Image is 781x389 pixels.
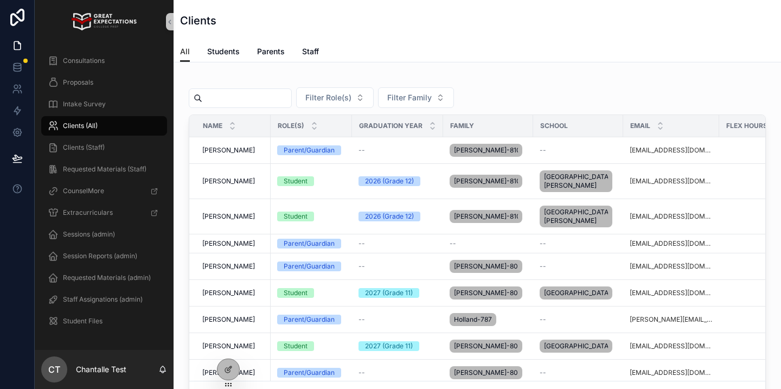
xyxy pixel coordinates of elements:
[365,176,414,186] div: 2026 (Grade 12)
[630,146,713,155] a: [EMAIL_ADDRESS][DOMAIN_NAME]
[41,246,167,266] a: Session Reports (admin)
[284,262,335,271] div: Parent/Guardian
[630,289,713,297] a: [EMAIL_ADDRESS][DOMAIN_NAME]
[359,239,437,248] a: --
[277,262,345,271] a: Parent/Guardian
[41,268,167,288] a: Requested Materials (admin)
[359,341,437,351] a: 2027 (Grade 11)
[48,363,60,376] span: CT
[207,46,240,57] span: Students
[359,146,437,155] a: --
[41,116,167,136] a: Clients (All)
[284,145,335,155] div: Parent/Guardian
[359,368,437,377] a: --
[35,43,174,345] div: scrollable content
[41,138,167,157] a: Clients (Staff)
[359,288,437,298] a: 2027 (Grade 11)
[202,262,264,271] a: [PERSON_NAME]
[277,315,345,324] a: Parent/Guardian
[63,252,137,260] span: Session Reports (admin)
[540,284,617,302] a: [GEOGRAPHIC_DATA]
[365,288,413,298] div: 2027 (Grade 11)
[41,94,167,114] a: Intake Survey
[630,368,713,377] a: [EMAIL_ADDRESS][DOMAIN_NAME]
[450,258,527,275] a: [PERSON_NAME]-809
[540,239,617,248] a: --
[630,315,713,324] a: [PERSON_NAME][EMAIL_ADDRESS][PERSON_NAME][DOMAIN_NAME]
[454,289,518,297] span: [PERSON_NAME]-809
[630,212,713,221] a: [EMAIL_ADDRESS][DOMAIN_NAME]
[284,176,308,186] div: Student
[387,92,432,103] span: Filter Family
[63,295,143,304] span: Staff Assignations (admin)
[277,368,345,378] a: Parent/Guardian
[202,212,255,221] span: [PERSON_NAME]
[359,239,365,248] span: --
[296,87,374,108] button: Select Button
[63,100,106,109] span: Intake Survey
[202,262,255,271] span: [PERSON_NAME]
[359,262,437,271] a: --
[365,341,413,351] div: 2027 (Grade 11)
[454,146,518,155] span: [PERSON_NAME]-810
[207,42,240,63] a: Students
[63,122,98,130] span: Clients (All)
[63,317,103,326] span: Student Files
[450,239,527,248] a: --
[450,142,527,159] a: [PERSON_NAME]-810
[540,168,617,194] a: [GEOGRAPHIC_DATA][PERSON_NAME]
[41,51,167,71] a: Consultations
[202,289,255,297] span: [PERSON_NAME]
[41,311,167,331] a: Student Files
[630,177,713,186] a: [EMAIL_ADDRESS][DOMAIN_NAME]
[41,181,167,201] a: CounselMore
[359,262,365,271] span: --
[277,145,345,155] a: Parent/Guardian
[540,368,617,377] a: --
[359,176,437,186] a: 2026 (Grade 12)
[540,262,617,271] a: --
[450,337,527,355] a: [PERSON_NAME]-808
[454,315,492,324] span: Holland-787
[63,143,105,152] span: Clients (Staff)
[284,212,308,221] div: Student
[630,342,713,350] a: [EMAIL_ADDRESS][DOMAIN_NAME]
[359,212,437,221] a: 2026 (Grade 12)
[202,315,264,324] a: [PERSON_NAME]
[540,203,617,229] a: [GEOGRAPHIC_DATA][PERSON_NAME]
[378,87,454,108] button: Select Button
[257,46,285,57] span: Parents
[76,364,126,375] p: Chantalle Test
[277,212,345,221] a: Student
[450,122,474,130] span: Family
[540,337,617,355] a: [GEOGRAPHIC_DATA]
[202,342,255,350] span: [PERSON_NAME]
[450,284,527,302] a: [PERSON_NAME]-809
[454,368,518,377] span: [PERSON_NAME]-808
[277,288,345,298] a: Student
[180,13,216,28] h1: Clients
[359,122,422,130] span: Graduation Year
[202,239,264,248] a: [PERSON_NAME]
[630,122,650,130] span: Email
[202,177,255,186] span: [PERSON_NAME]
[63,208,113,217] span: Extracurriculars
[202,146,264,155] a: [PERSON_NAME]
[41,160,167,179] a: Requested Materials (Staff)
[284,315,335,324] div: Parent/Guardian
[63,273,151,282] span: Requested Materials (admin)
[544,208,608,225] span: [GEOGRAPHIC_DATA][PERSON_NAME]
[180,46,190,57] span: All
[72,13,136,30] img: App logo
[454,177,518,186] span: [PERSON_NAME]-810
[202,289,264,297] a: [PERSON_NAME]
[540,368,546,377] span: --
[359,146,365,155] span: --
[540,146,546,155] span: --
[277,239,345,248] a: Parent/Guardian
[544,342,608,350] span: [GEOGRAPHIC_DATA]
